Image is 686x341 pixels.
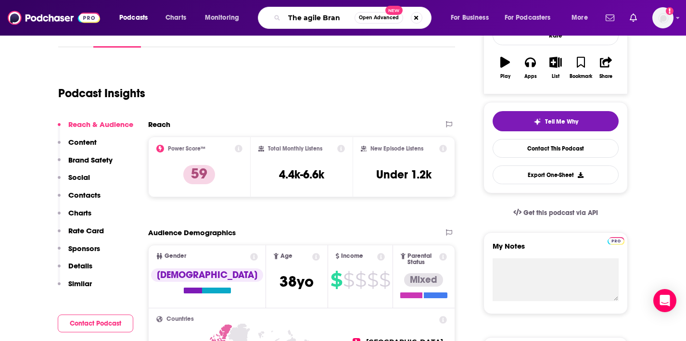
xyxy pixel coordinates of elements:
[545,118,578,126] span: Tell Me Why
[608,236,624,245] a: Pro website
[318,25,343,48] a: Lists8
[534,118,541,126] img: tell me why sparkle
[652,7,673,28] button: Show profile menu
[159,10,192,25] a: Charts
[444,10,501,25] button: open menu
[165,253,186,259] span: Gender
[666,7,673,15] svg: Add a profile image
[404,273,443,287] div: Mixed
[215,25,252,48] a: Reviews1
[602,10,618,26] a: Show notifications dropdown
[58,190,101,208] button: Contacts
[68,173,90,182] p: Social
[493,51,518,85] button: Play
[279,272,314,291] span: 38 yo
[552,74,559,79] div: List
[266,25,305,48] a: Credits77
[68,138,97,147] p: Content
[594,51,619,85] button: Share
[58,155,113,173] button: Brand Safety
[183,165,215,184] p: 59
[524,74,537,79] div: Apps
[493,165,619,184] button: Export One-Sheet
[198,10,252,25] button: open menu
[154,25,201,48] a: Episodes751
[523,209,598,217] span: Get this podcast via API
[370,145,423,152] h2: New Episode Listens
[568,51,593,85] button: Bookmark
[68,155,113,164] p: Brand Safety
[355,272,366,288] span: $
[498,10,565,25] button: open menu
[367,272,378,288] span: $
[58,86,145,101] h1: Podcast Insights
[518,51,543,85] button: Apps
[58,261,92,279] button: Details
[58,138,97,155] button: Content
[493,241,619,258] label: My Notes
[599,74,612,79] div: Share
[376,167,432,182] h3: Under 1.2k
[58,279,92,297] button: Similar
[407,253,438,265] span: Parental Status
[284,10,355,25] input: Search podcasts, credits, & more...
[151,268,263,282] div: [DEMOGRAPHIC_DATA]
[58,226,104,244] button: Rate Card
[148,120,170,129] h2: Reach
[379,272,390,288] span: $
[58,173,90,190] button: Social
[58,315,133,332] button: Contact Podcast
[205,11,239,25] span: Monitoring
[58,244,100,262] button: Sponsors
[652,7,673,28] img: User Profile
[341,253,363,259] span: Income
[8,9,100,27] img: Podchaser - Follow, Share and Rate Podcasts
[493,139,619,158] a: Contact This Podcast
[506,201,606,225] a: Get this podcast via API
[330,272,342,288] span: $
[268,145,322,152] h2: Total Monthly Listens
[343,272,354,288] span: $
[505,11,551,25] span: For Podcasters
[572,11,588,25] span: More
[493,111,619,131] button: tell me why sparkleTell Me Why
[166,316,194,322] span: Countries
[279,167,324,182] h3: 4.4k-6.6k
[68,279,92,288] p: Similar
[385,6,403,15] span: New
[68,190,101,200] p: Contacts
[652,7,673,28] span: Logged in as amandalamPR
[500,74,510,79] div: Play
[68,226,104,235] p: Rate Card
[280,253,292,259] span: Age
[68,208,91,217] p: Charts
[58,120,133,138] button: Reach & Audience
[58,208,91,226] button: Charts
[148,228,236,237] h2: Audience Demographics
[119,11,148,25] span: Podcasts
[113,10,160,25] button: open menu
[543,51,568,85] button: List
[565,10,600,25] button: open menu
[68,244,100,253] p: Sponsors
[357,25,381,48] a: Similar
[451,11,489,25] span: For Business
[570,74,592,79] div: Bookmark
[93,25,141,48] a: InsightsPodchaser Pro
[355,12,403,24] button: Open AdvancedNew
[626,10,641,26] a: Show notifications dropdown
[359,15,399,20] span: Open Advanced
[168,145,205,152] h2: Power Score™
[608,237,624,245] img: Podchaser Pro
[653,289,676,312] div: Open Intercom Messenger
[165,11,186,25] span: Charts
[58,25,80,48] a: About
[68,120,133,129] p: Reach & Audience
[267,7,441,29] div: Search podcasts, credits, & more...
[68,261,92,270] p: Details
